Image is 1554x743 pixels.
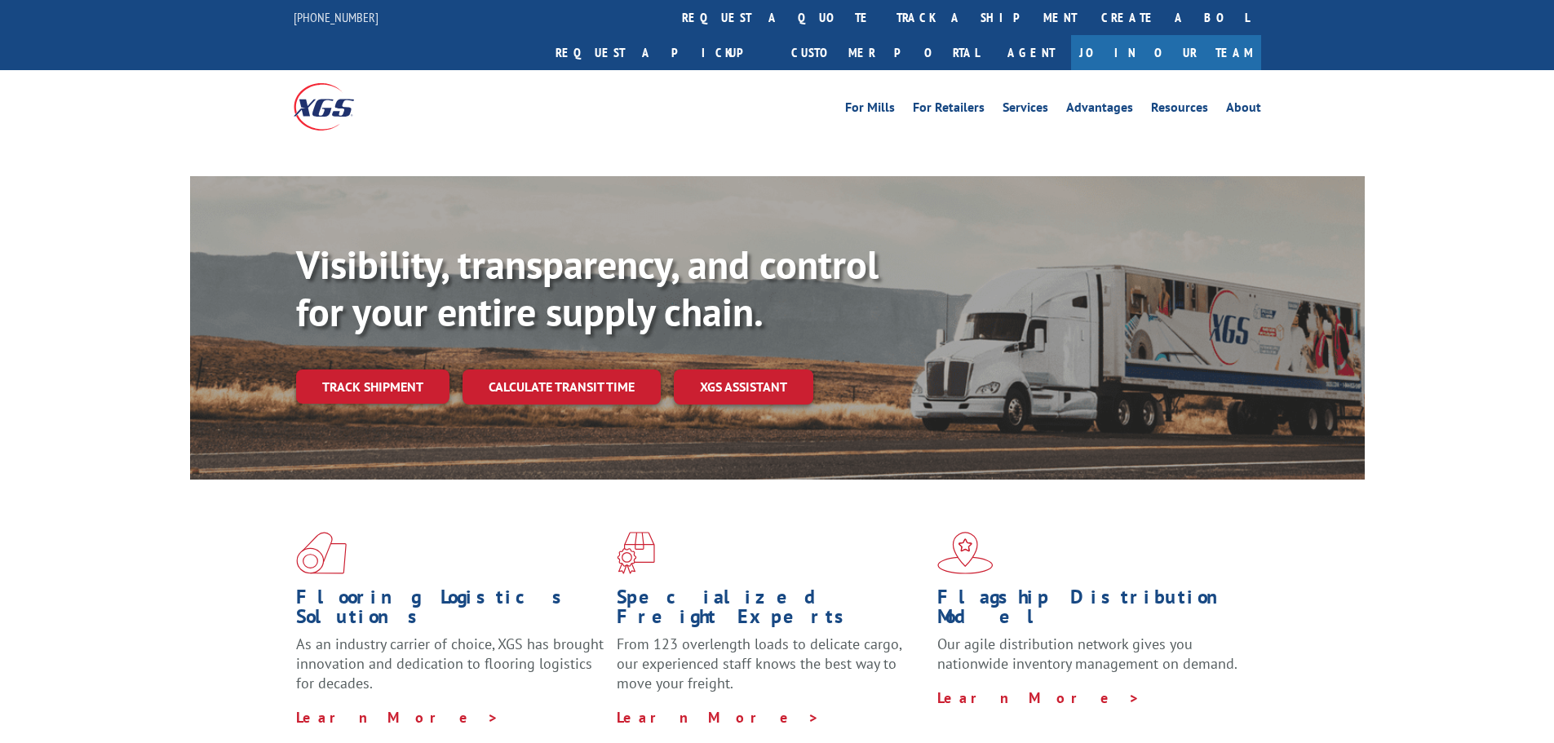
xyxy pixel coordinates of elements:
[294,9,379,25] a: [PHONE_NUMBER]
[845,101,895,119] a: For Mills
[617,587,925,635] h1: Specialized Freight Experts
[296,532,347,574] img: xgs-icon-total-supply-chain-intelligence-red
[296,239,879,337] b: Visibility, transparency, and control for your entire supply chain.
[1226,101,1261,119] a: About
[779,35,991,70] a: Customer Portal
[1066,101,1133,119] a: Advantages
[296,708,499,727] a: Learn More >
[1151,101,1208,119] a: Resources
[463,369,661,405] a: Calculate transit time
[913,101,985,119] a: For Retailers
[1003,101,1048,119] a: Services
[991,35,1071,70] a: Agent
[296,635,604,692] span: As an industry carrier of choice, XGS has brought innovation and dedication to flooring logistics...
[1071,35,1261,70] a: Join Our Team
[937,635,1237,673] span: Our agile distribution network gives you nationwide inventory management on demand.
[674,369,813,405] a: XGS ASSISTANT
[937,532,994,574] img: xgs-icon-flagship-distribution-model-red
[543,35,779,70] a: Request a pickup
[617,708,820,727] a: Learn More >
[296,369,449,404] a: Track shipment
[937,688,1140,707] a: Learn More >
[617,635,925,707] p: From 123 overlength loads to delicate cargo, our experienced staff knows the best way to move you...
[617,532,655,574] img: xgs-icon-focused-on-flooring-red
[296,587,604,635] h1: Flooring Logistics Solutions
[937,587,1246,635] h1: Flagship Distribution Model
